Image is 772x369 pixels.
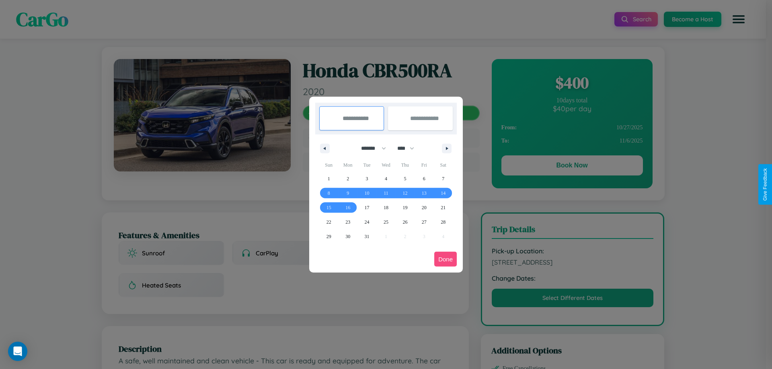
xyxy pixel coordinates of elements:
[434,171,453,186] button: 7
[345,200,350,215] span: 16
[338,171,357,186] button: 2
[415,186,433,200] button: 13
[357,215,376,229] button: 24
[8,342,27,361] div: Open Intercom Messenger
[376,186,395,200] button: 11
[319,171,338,186] button: 1
[441,215,446,229] span: 28
[396,171,415,186] button: 5
[365,186,370,200] span: 10
[338,215,357,229] button: 23
[402,200,407,215] span: 19
[441,200,446,215] span: 21
[402,186,407,200] span: 12
[404,171,406,186] span: 5
[415,159,433,171] span: Fri
[357,229,376,244] button: 31
[328,186,330,200] span: 8
[396,159,415,171] span: Thu
[423,171,425,186] span: 6
[396,186,415,200] button: 12
[422,200,427,215] span: 20
[357,200,376,215] button: 17
[384,200,388,215] span: 18
[762,168,768,201] div: Give Feedback
[434,215,453,229] button: 28
[422,186,427,200] span: 13
[347,171,349,186] span: 2
[376,171,395,186] button: 4
[365,229,370,244] span: 31
[366,171,368,186] span: 3
[384,186,388,200] span: 11
[319,200,338,215] button: 15
[415,215,433,229] button: 27
[338,229,357,244] button: 30
[434,252,457,267] button: Done
[338,186,357,200] button: 9
[319,215,338,229] button: 22
[441,186,446,200] span: 14
[434,159,453,171] span: Sat
[396,215,415,229] button: 26
[415,171,433,186] button: 6
[357,186,376,200] button: 10
[415,200,433,215] button: 20
[319,186,338,200] button: 8
[434,186,453,200] button: 14
[326,229,331,244] span: 29
[319,159,338,171] span: Sun
[434,200,453,215] button: 21
[345,215,350,229] span: 23
[338,159,357,171] span: Mon
[376,200,395,215] button: 18
[347,186,349,200] span: 9
[338,200,357,215] button: 16
[365,215,370,229] span: 24
[385,171,387,186] span: 4
[384,215,388,229] span: 25
[376,159,395,171] span: Wed
[345,229,350,244] span: 30
[326,200,331,215] span: 15
[328,171,330,186] span: 1
[402,215,407,229] span: 26
[376,215,395,229] button: 25
[319,229,338,244] button: 29
[365,200,370,215] span: 17
[396,200,415,215] button: 19
[422,215,427,229] span: 27
[326,215,331,229] span: 22
[357,159,376,171] span: Tue
[357,171,376,186] button: 3
[442,171,444,186] span: 7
